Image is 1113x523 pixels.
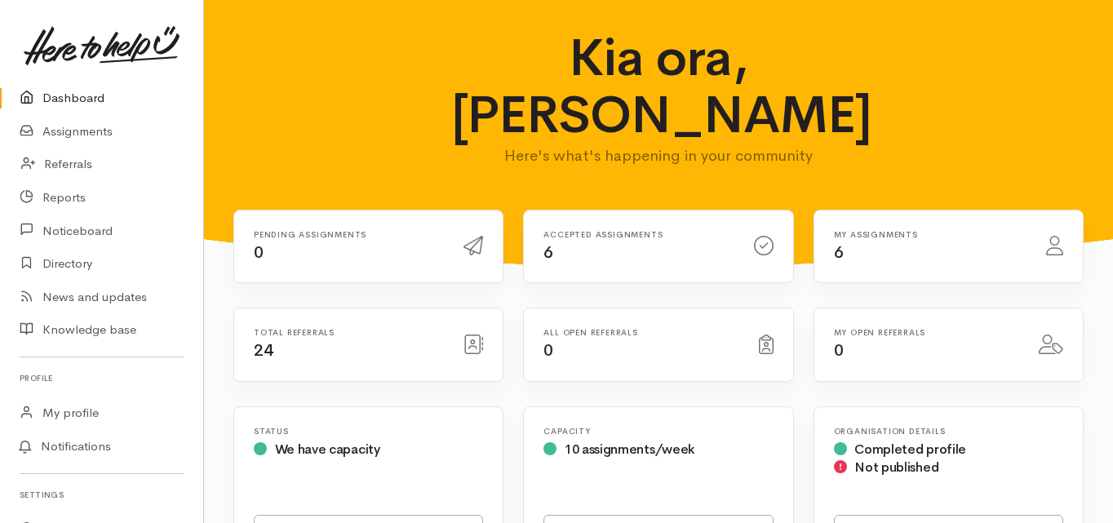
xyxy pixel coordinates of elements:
[254,427,483,436] h6: Status
[451,29,867,144] h1: Kia ora, [PERSON_NAME]
[254,328,444,337] h6: Total referrals
[543,427,773,436] h6: Capacity
[565,441,694,458] span: 10 assignments/week
[254,230,444,239] h6: Pending assignments
[254,242,264,263] span: 0
[854,441,966,458] span: Completed profile
[543,230,734,239] h6: Accepted assignments
[451,144,867,167] p: Here's what's happening in your community
[20,484,184,506] h6: Settings
[834,328,1019,337] h6: My open referrals
[834,427,1063,436] h6: Organisation Details
[254,340,273,361] span: 24
[854,459,938,476] span: Not published
[543,340,553,361] span: 0
[20,367,184,389] h6: Profile
[543,328,738,337] h6: All open referrals
[834,340,844,361] span: 0
[834,230,1027,239] h6: My assignments
[543,242,553,263] span: 6
[275,441,380,458] span: We have capacity
[834,242,844,263] span: 6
